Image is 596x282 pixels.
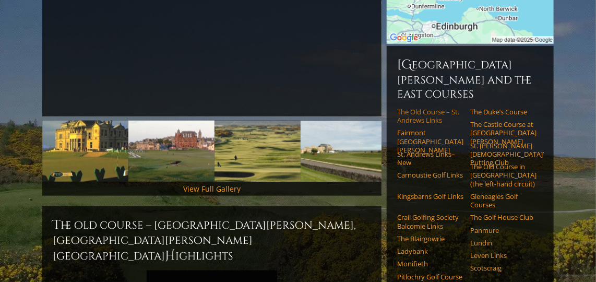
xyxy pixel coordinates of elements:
a: Fairmont [GEOGRAPHIC_DATA][PERSON_NAME] [397,128,463,154]
a: View Full Gallery [183,184,241,194]
a: The Old Course in [GEOGRAPHIC_DATA] (the left-hand circuit) [470,162,537,188]
a: Panmure [470,226,537,234]
a: St. [PERSON_NAME] [DEMOGRAPHIC_DATA]’ Putting Club [470,142,537,167]
a: Gleneagles Golf Courses [470,192,537,209]
a: Scotscraig [470,264,537,272]
a: Lundin [470,239,537,247]
a: Carnoustie Golf Links [397,171,463,179]
h6: [GEOGRAPHIC_DATA][PERSON_NAME] and the East Courses [397,56,543,101]
a: Kingsbarns Golf Links [397,192,463,201]
span: H [165,248,175,264]
h2: The Old Course – [GEOGRAPHIC_DATA][PERSON_NAME], [GEOGRAPHIC_DATA][PERSON_NAME] [GEOGRAPHIC_DATA]... [53,217,371,264]
a: The Old Course – St. Andrews Links [397,108,463,125]
a: Crail Golfing Society Balcomie Links [397,213,463,230]
a: The Duke’s Course [470,108,537,116]
a: Monifieth [397,260,463,268]
a: Pitlochry Golf Course [397,273,463,281]
a: St. Andrews Links–New [397,150,463,167]
a: The Golf House Club [470,213,537,221]
a: Leven Links [470,251,537,260]
a: The Blairgowrie [397,234,463,243]
a: Ladybank [397,247,463,255]
a: The Castle Course at [GEOGRAPHIC_DATA][PERSON_NAME] [470,120,537,146]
